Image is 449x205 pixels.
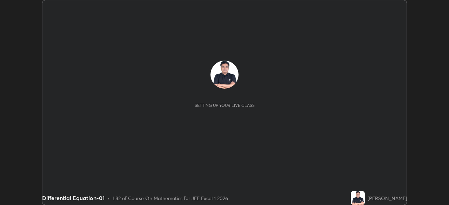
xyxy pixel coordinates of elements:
[195,103,255,108] div: Setting up your live class
[351,191,365,205] img: e88ce6568ffa4e9cbbec5d31f549e362.jpg
[210,61,239,89] img: e88ce6568ffa4e9cbbec5d31f549e362.jpg
[107,194,110,202] div: •
[42,194,105,202] div: Differential Equation-01
[368,194,407,202] div: [PERSON_NAME]
[113,194,228,202] div: L82 of Course On Mathematics for JEE Excel 1 2026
